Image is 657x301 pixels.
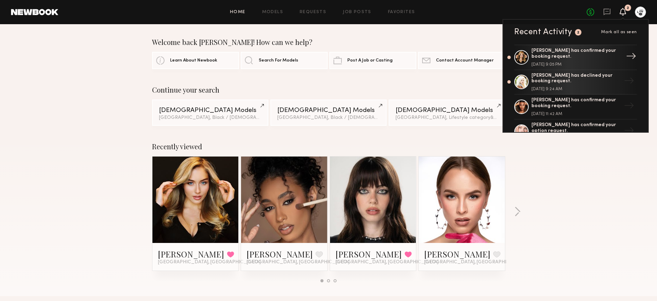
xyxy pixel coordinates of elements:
[577,31,580,35] div: 2
[396,115,498,120] div: [GEOGRAPHIC_DATA], Lifestyle category
[230,10,246,15] a: Home
[531,73,621,85] div: [PERSON_NAME] has declined your booking request.
[531,63,621,67] div: [DATE] 9:05 PM
[152,86,505,94] div: Continue your search
[170,58,217,63] span: Learn About Newbook
[277,107,380,114] div: [DEMOGRAPHIC_DATA] Models
[247,260,349,265] span: [GEOGRAPHIC_DATA], [GEOGRAPHIC_DATA]
[514,45,637,70] a: [PERSON_NAME] has confirmed your booking request.[DATE] 9:05 PM→
[601,30,637,34] span: Mark all as seen
[336,248,402,260] a: [PERSON_NAME]
[531,122,621,134] div: [PERSON_NAME] has confirmed your option request.
[621,98,637,116] div: →
[388,10,415,15] a: Favorites
[531,112,621,116] div: [DATE] 11:42 AM
[259,58,298,63] span: Search For Models
[336,260,438,265] span: [GEOGRAPHIC_DATA], [GEOGRAPHIC_DATA]
[262,10,283,15] a: Models
[158,260,261,265] span: [GEOGRAPHIC_DATA], [GEOGRAPHIC_DATA]
[531,97,621,109] div: [PERSON_NAME] has confirmed your booking request.
[300,10,326,15] a: Requests
[158,248,224,260] a: [PERSON_NAME]
[241,52,328,69] a: Search For Models
[152,142,505,151] div: Recently viewed
[621,123,637,141] div: →
[329,52,416,69] a: Post A Job or Casting
[490,115,523,120] span: & 3 other filter s
[152,100,268,126] a: [DEMOGRAPHIC_DATA] Models[GEOGRAPHIC_DATA], Black / [DEMOGRAPHIC_DATA]
[277,115,380,120] div: [GEOGRAPHIC_DATA], Black / [DEMOGRAPHIC_DATA]
[627,6,629,10] div: 2
[247,248,313,260] a: [PERSON_NAME]
[531,87,621,91] div: [DATE] 9:24 AM
[623,48,639,66] div: →
[396,107,498,114] div: [DEMOGRAPHIC_DATA] Models
[270,100,387,126] a: [DEMOGRAPHIC_DATA] Models[GEOGRAPHIC_DATA], Black / [DEMOGRAPHIC_DATA]
[436,58,494,63] span: Contact Account Manager
[621,73,637,91] div: →
[514,120,637,144] a: [PERSON_NAME] has confirmed your option request.→
[514,28,572,36] div: Recent Activity
[389,100,505,126] a: [DEMOGRAPHIC_DATA] Models[GEOGRAPHIC_DATA], Lifestyle category&3other filters
[514,70,637,95] a: [PERSON_NAME] has declined your booking request.[DATE] 9:24 AM→
[159,107,261,114] div: [DEMOGRAPHIC_DATA] Models
[159,115,261,120] div: [GEOGRAPHIC_DATA], Black / [DEMOGRAPHIC_DATA]
[152,38,505,46] div: Welcome back [PERSON_NAME]! How can we help?
[424,260,527,265] span: [GEOGRAPHIC_DATA], [GEOGRAPHIC_DATA]
[347,58,392,63] span: Post A Job or Casting
[418,52,505,69] a: Contact Account Manager
[424,248,490,260] a: [PERSON_NAME]
[514,95,637,120] a: [PERSON_NAME] has confirmed your booking request.[DATE] 11:42 AM→
[152,52,239,69] a: Learn About Newbook
[343,10,371,15] a: Job Posts
[531,48,621,60] div: [PERSON_NAME] has confirmed your booking request.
